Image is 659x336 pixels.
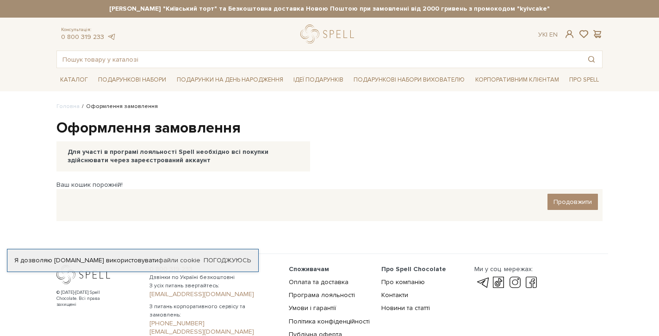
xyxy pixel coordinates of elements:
span: З питань корпоративного сервісу та замовлень: [149,303,278,319]
a: [EMAIL_ADDRESS][DOMAIN_NAME] [149,290,278,298]
input: Пошук товару у каталозі [57,51,581,68]
div: © [DATE]-[DATE] Spell Chocolate. Всі права захищені [56,290,119,308]
a: Каталог [56,73,92,87]
a: Умови і гарантії [289,304,336,312]
a: instagram [507,277,523,288]
span: З усіх питань звертайтесь: [149,282,278,290]
a: telegram [106,33,116,41]
a: Подарунки на День народження [173,73,287,87]
a: Ідеї подарунків [290,73,347,87]
a: Політика конфіденційності [289,317,370,325]
a: Погоджуюсь [204,256,251,265]
a: En [549,31,558,38]
span: Про Spell Chocolate [381,265,446,273]
a: Головна [56,103,80,110]
a: logo [300,25,358,44]
a: Подарункові набори [94,73,170,87]
li: Оформлення замовлення [80,102,158,111]
a: файли cookie [158,256,200,264]
a: Про Spell [566,73,603,87]
div: Ваш кошик порожній! [56,181,603,189]
button: Пошук товару у каталозі [581,51,602,68]
h1: Оформлення замовлення [56,119,603,138]
a: Новини та статті [381,304,430,312]
a: Оплата та доставка [289,278,348,286]
span: Консультація: [61,27,116,33]
strong: [PERSON_NAME] "Київський торт" та Безкоштовна доставка Новою Поштою при замовленні від 2000 гриве... [56,5,603,13]
a: facebook [523,277,539,288]
a: Програма лояльності [289,291,355,299]
div: Для участі в програмі лояльності Spell необхідно всі покупки здійснювати через зареєстрований акк... [68,148,299,165]
a: tik-tok [491,277,506,288]
a: [EMAIL_ADDRESS][DOMAIN_NAME] [149,328,278,336]
a: Подарункові набори вихователю [350,72,468,88]
span: Продовжити [553,198,592,206]
a: telegram [474,277,490,288]
div: Ук [538,31,558,39]
span: Споживачам [289,265,329,273]
a: 0 800 319 233 [61,33,104,41]
a: Про компанію [381,278,425,286]
span: | [546,31,547,38]
a: Контакти [381,291,408,299]
a: [PHONE_NUMBER] [149,319,278,328]
span: Дзвінки по Україні безкоштовні [149,273,278,282]
a: Корпоративним клієнтам [472,72,563,88]
div: Ми у соц. мережах: [474,265,539,273]
div: Я дозволяю [DOMAIN_NAME] використовувати [7,256,258,265]
a: Продовжити [547,194,598,210]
